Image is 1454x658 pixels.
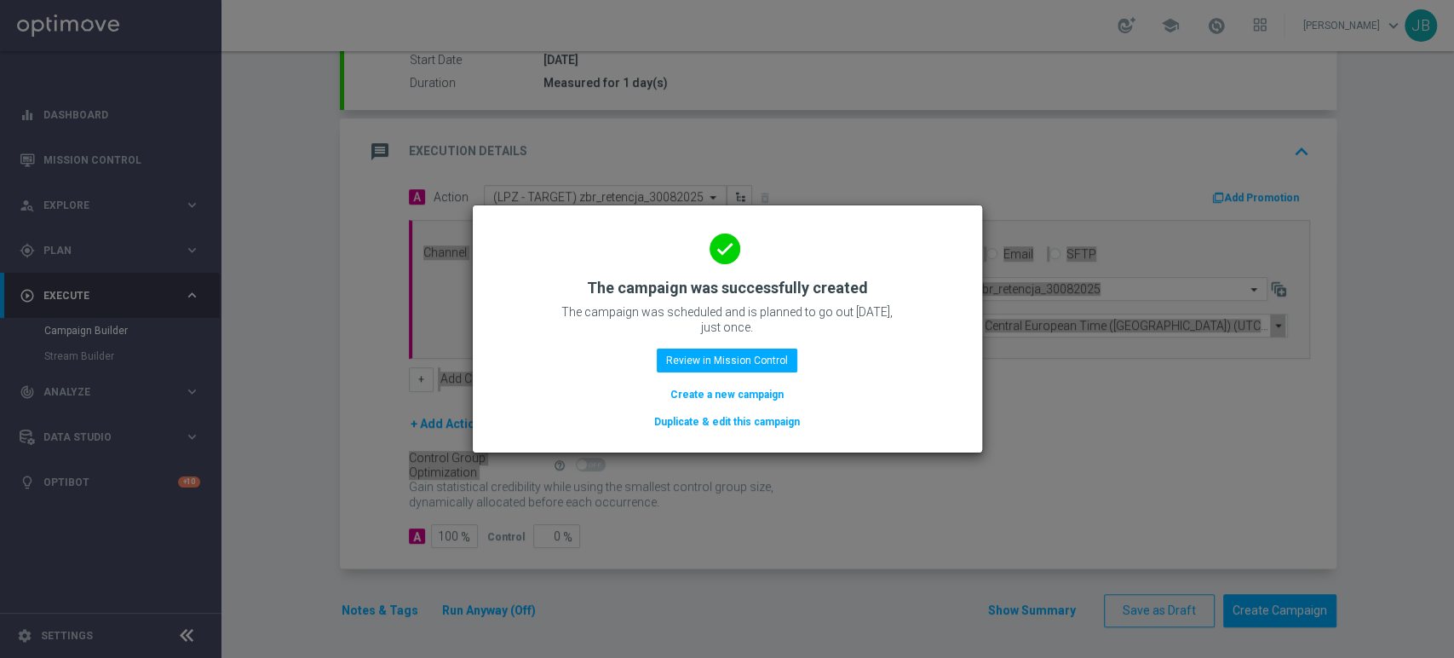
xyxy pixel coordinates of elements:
[557,304,898,335] p: The campaign was scheduled and is planned to go out [DATE], just once.
[669,385,785,404] button: Create a new campaign
[657,349,797,372] button: Review in Mission Control
[652,413,802,431] button: Duplicate & edit this campaign
[710,234,740,264] i: done
[587,278,868,298] h2: The campaign was successfully created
